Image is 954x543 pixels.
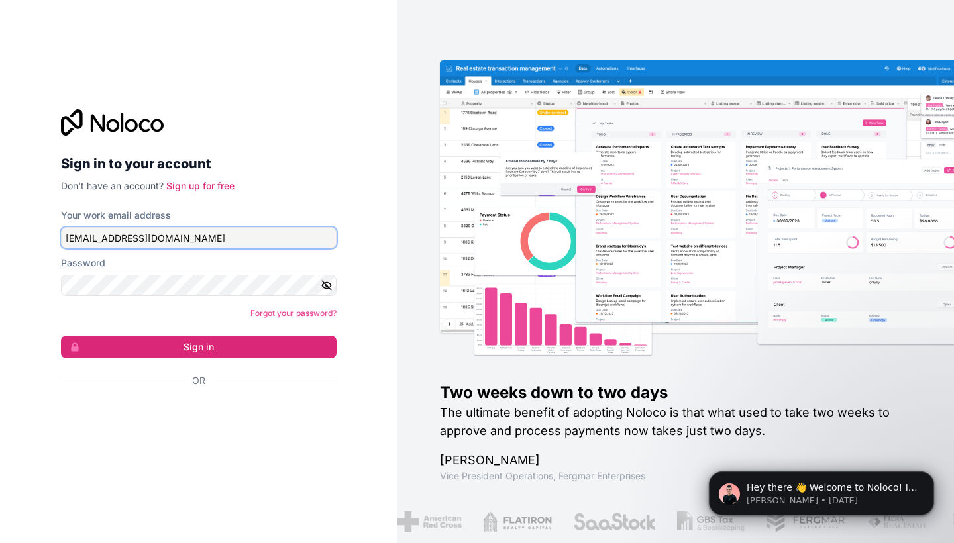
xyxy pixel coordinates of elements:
span: Don't have an account? [61,180,164,191]
h1: [PERSON_NAME] [440,451,912,469]
img: /assets/gbstax-C-GtDUiK.png [677,511,745,532]
h1: Vice President Operations , Fergmar Enterprises [440,469,912,483]
img: /assets/flatiron-C8eUkumj.png [483,511,552,532]
iframe: Intercom notifications message [689,444,954,536]
label: Your work email address [61,209,171,222]
h2: Sign in to your account [61,152,337,175]
a: Forgot your password? [250,308,337,318]
h2: The ultimate benefit of adopting Noloco is that what used to take two weeks to approve and proces... [440,403,912,440]
iframe: Sign in with Google Button [54,402,333,431]
label: Password [61,256,105,270]
input: Password [61,275,337,296]
button: Sign in [61,336,337,358]
a: Sign up for free [166,180,235,191]
img: /assets/saastock-C6Zbiodz.png [573,511,657,532]
h1: Two weeks down to two days [440,382,912,403]
div: Sign in with Google. Opens in new tab [61,402,326,431]
input: Email address [61,227,337,248]
span: Or [192,374,205,387]
img: /assets/american-red-cross-BAupjrZR.png [397,511,462,532]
